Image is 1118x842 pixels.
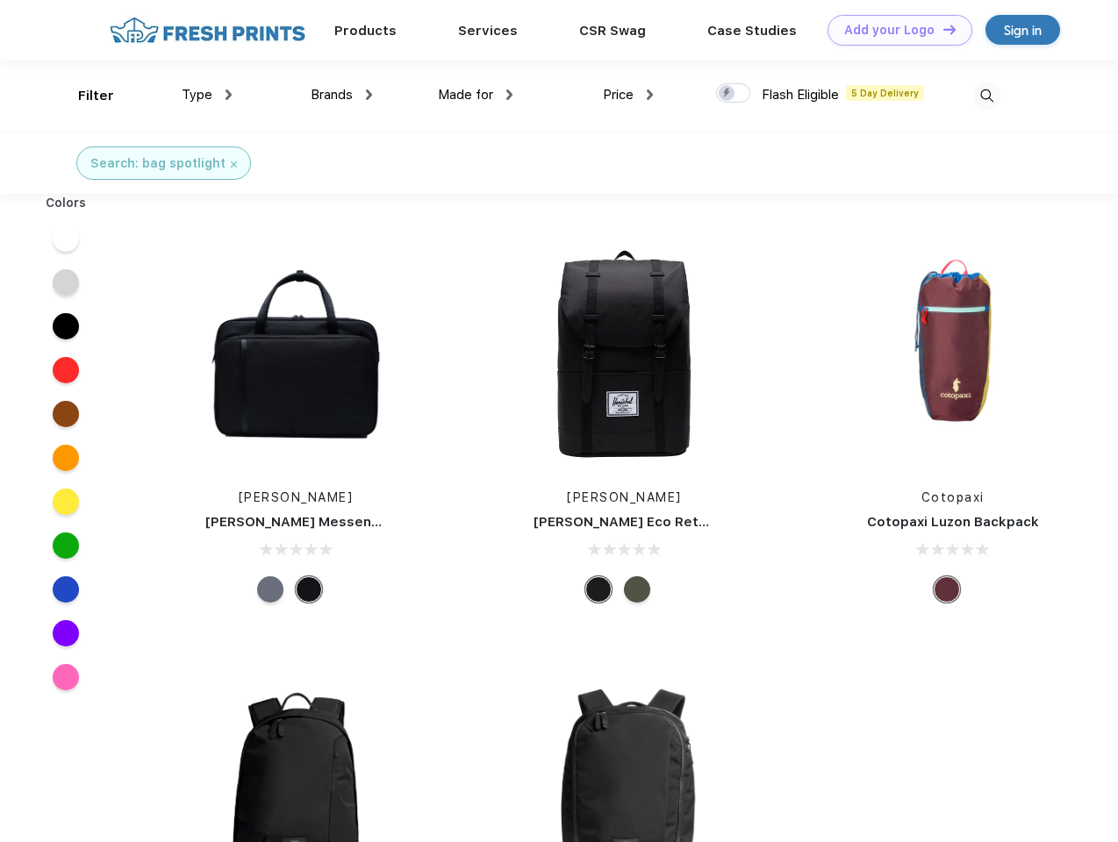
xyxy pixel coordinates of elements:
div: Raven Crosshatch [257,576,283,603]
img: dropdown.png [366,89,372,100]
span: Brands [311,87,353,103]
span: 5 Day Delivery [846,85,924,101]
div: Surprise [934,576,960,603]
div: Search: bag spotlight [90,154,226,173]
a: Cotopaxi [921,490,985,504]
img: func=resize&h=266 [507,238,741,471]
img: dropdown.png [647,89,653,100]
img: func=resize&h=266 [836,238,1070,471]
img: filter_cancel.svg [231,161,237,168]
img: dropdown.png [226,89,232,100]
span: Price [603,87,634,103]
img: func=resize&h=266 [179,238,412,471]
img: dropdown.png [506,89,512,100]
div: Sign in [1004,20,1042,40]
a: [PERSON_NAME] [239,490,354,504]
a: [PERSON_NAME] Messenger [205,514,395,530]
a: Cotopaxi Luzon Backpack [867,514,1039,530]
span: Flash Eligible [762,87,839,103]
div: Black [585,576,612,603]
div: Filter [78,86,114,106]
div: Black [296,576,322,603]
div: Colors [32,194,100,212]
a: [PERSON_NAME] [567,490,682,504]
span: Made for [438,87,493,103]
a: Products [334,23,397,39]
span: Type [182,87,212,103]
img: fo%20logo%202.webp [104,15,311,46]
img: desktop_search.svg [972,82,1001,111]
div: Forest [624,576,650,603]
div: Add your Logo [844,23,935,38]
a: Sign in [985,15,1060,45]
img: DT [943,25,956,34]
a: [PERSON_NAME] Eco Retreat 15" Computer Backpack [534,514,892,530]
